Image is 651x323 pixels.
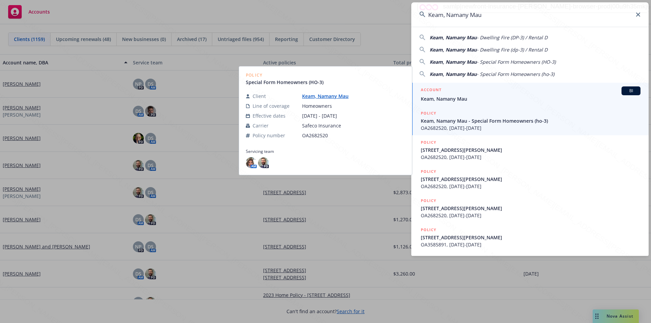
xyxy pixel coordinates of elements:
[421,86,441,95] h5: ACCOUNT
[421,197,436,204] h5: POLICY
[430,71,477,77] span: Keam, Namany Mau
[411,194,649,223] a: POLICY[STREET_ADDRESS][PERSON_NAME]OA2682520, [DATE]-[DATE]
[421,241,640,248] span: OA3585891, [DATE]-[DATE]
[421,168,436,175] h5: POLICY
[421,183,640,190] span: OA2682520, [DATE]-[DATE]
[421,117,640,124] span: Keam, Namany Mau - Special Form Homeowners (ho-3)
[421,110,436,117] h5: POLICY
[421,176,640,183] span: [STREET_ADDRESS][PERSON_NAME]
[411,2,649,27] input: Search...
[477,46,548,53] span: - Dwelling Fire (dp-3) / Rental D
[421,146,640,154] span: [STREET_ADDRESS][PERSON_NAME]
[411,223,649,252] a: POLICY[STREET_ADDRESS][PERSON_NAME]OA3585891, [DATE]-[DATE]
[477,34,548,41] span: - Dwelling Fire (DP-3) / Rental D
[421,212,640,219] span: OA2682520, [DATE]-[DATE]
[430,59,477,65] span: Keam, Namany Mau
[411,164,649,194] a: POLICY[STREET_ADDRESS][PERSON_NAME]OA2682520, [DATE]-[DATE]
[430,34,477,41] span: Keam, Namany Mau
[421,234,640,241] span: [STREET_ADDRESS][PERSON_NAME]
[421,154,640,161] span: OA2682520, [DATE]-[DATE]
[411,135,649,164] a: POLICY[STREET_ADDRESS][PERSON_NAME]OA2682520, [DATE]-[DATE]
[477,59,556,65] span: - Special Form Homeowners (HO-3)
[421,226,436,233] h5: POLICY
[421,124,640,132] span: OA2682520, [DATE]-[DATE]
[421,205,640,212] span: [STREET_ADDRESS][PERSON_NAME]
[421,139,436,146] h5: POLICY
[411,83,649,106] a: ACCOUNTBIKeam, Namany Mau
[411,106,649,135] a: POLICYKeam, Namany Mau - Special Form Homeowners (ho-3)OA2682520, [DATE]-[DATE]
[430,46,477,53] span: Keam, Namany Mau
[624,88,638,94] span: BI
[477,71,554,77] span: - Special Form Homeowners (ho-3)
[421,95,640,102] span: Keam, Namany Mau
